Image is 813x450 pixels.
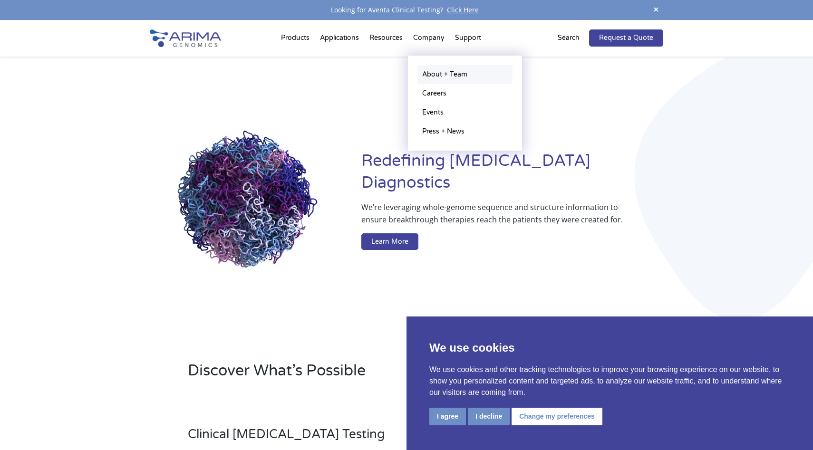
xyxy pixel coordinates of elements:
[188,427,446,449] h3: Clinical [MEDICAL_DATA] Testing
[417,122,513,141] a: Press + News
[468,408,510,425] button: I decline
[417,65,513,84] a: About + Team
[429,364,790,398] p: We use cookies and other tracking technologies to improve your browsing experience on our website...
[361,233,418,250] a: Learn More
[429,408,466,425] button: I agree
[361,201,625,233] p: We’re leveraging whole-genome sequence and structure information to ensure breakthrough therapies...
[361,150,663,201] h1: Redefining [MEDICAL_DATA] Diagnostics
[417,84,513,103] a: Careers
[512,408,602,425] button: Change my preferences
[150,4,663,16] div: Looking for Aventa Clinical Testing?
[150,29,221,47] img: Arima-Genomics-logo
[417,103,513,122] a: Events
[558,32,580,44] p: Search
[589,29,663,47] a: Request a Quote
[443,5,483,14] a: Click Here
[429,339,790,356] p: We use cookies
[188,360,528,389] h2: Discover What’s Possible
